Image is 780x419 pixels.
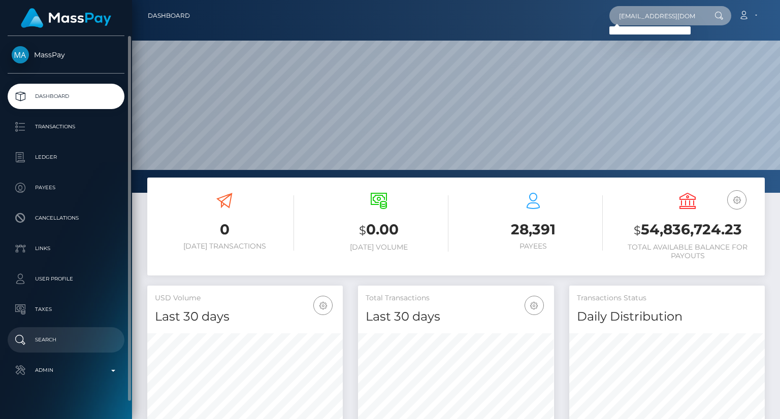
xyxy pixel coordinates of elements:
p: Search [12,332,120,347]
p: Dashboard [12,89,120,104]
h5: Total Transactions [366,293,546,303]
h6: [DATE] Transactions [155,242,294,251]
a: Transactions [8,114,124,139]
h6: [DATE] Volume [309,243,448,252]
h5: USD Volume [155,293,335,303]
h6: Total Available Balance for Payouts [618,243,757,260]
p: User Profile [12,271,120,287]
a: Payees [8,175,124,200]
p: Taxes [12,302,120,317]
p: Cancellations [12,211,120,226]
span: MassPay [8,50,124,59]
h4: Last 30 days [366,308,546,326]
small: $ [359,223,366,237]
small: $ [634,223,641,237]
img: MassPay Logo [21,8,111,28]
h4: Last 30 days [155,308,335,326]
h3: 0.00 [309,220,448,240]
a: User Profile [8,266,124,292]
h3: 28,391 [464,220,603,239]
a: Admin [8,358,124,383]
a: Links [8,236,124,261]
p: Ledger [12,150,120,165]
img: MassPay [12,46,29,63]
h3: 54,836,724.23 [618,220,757,240]
h6: Payees [464,242,603,251]
h5: Transactions Status [577,293,757,303]
a: Dashboard [8,84,124,109]
a: Search [8,327,124,353]
a: Ledger [8,145,124,170]
a: Cancellations [8,205,124,231]
a: Dashboard [148,5,190,26]
a: Taxes [8,297,124,322]
p: Links [12,241,120,256]
h3: 0 [155,220,294,239]
p: Transactions [12,119,120,134]
h4: Daily Distribution [577,308,757,326]
input: Search... [609,6,705,25]
p: Admin [12,363,120,378]
p: Payees [12,180,120,195]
